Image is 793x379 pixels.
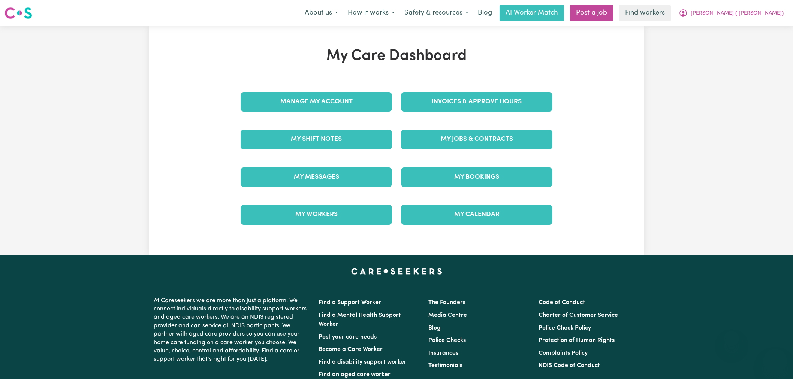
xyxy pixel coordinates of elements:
button: My Account [674,5,789,21]
iframe: Button to launch messaging window [763,349,787,373]
span: [PERSON_NAME] ( [PERSON_NAME]) [691,9,784,18]
button: Safety & resources [399,5,473,21]
a: Blog [428,325,441,331]
a: My Bookings [401,167,552,187]
h1: My Care Dashboard [236,47,557,65]
img: Careseekers logo [4,6,32,20]
a: Protection of Human Rights [539,337,615,343]
a: NDIS Code of Conduct [539,363,600,369]
p: At Careseekers we are more than just a platform. We connect individuals directly to disability su... [154,294,310,367]
a: My Workers [241,205,392,224]
a: My Calendar [401,205,552,224]
a: Police Check Policy [539,325,591,331]
a: Code of Conduct [539,300,585,306]
a: Post your care needs [319,334,377,340]
button: About us [300,5,343,21]
iframe: Close message [724,331,739,346]
a: Complaints Policy [539,350,588,356]
a: AI Worker Match [500,5,564,21]
a: Find workers [619,5,671,21]
a: The Founders [428,300,465,306]
a: My Jobs & Contracts [401,130,552,149]
a: Manage My Account [241,92,392,112]
a: Police Checks [428,337,466,343]
a: Invoices & Approve Hours [401,92,552,112]
a: Careseekers home page [351,268,442,274]
a: Find a Support Worker [319,300,381,306]
a: My Shift Notes [241,130,392,149]
a: Become a Care Worker [319,346,383,352]
button: How it works [343,5,399,21]
a: Media Centre [428,312,467,318]
a: Insurances [428,350,458,356]
a: Testimonials [428,363,462,369]
a: Careseekers logo [4,4,32,22]
a: Charter of Customer Service [539,312,618,318]
a: Find a Mental Health Support Worker [319,312,401,327]
a: My Messages [241,167,392,187]
a: Blog [473,5,497,21]
a: Post a job [570,5,613,21]
a: Find a disability support worker [319,359,407,365]
a: Find an aged care worker [319,372,391,378]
